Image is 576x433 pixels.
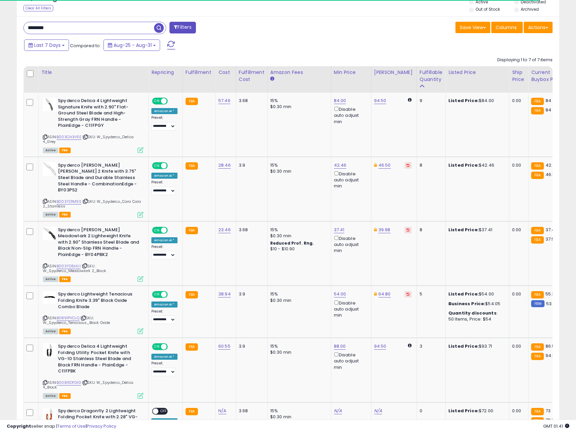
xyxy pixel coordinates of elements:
a: 60.55 [218,343,230,350]
span: 86.59 [546,343,558,349]
a: B003YD1M9S [57,199,81,204]
a: 39.98 [378,227,390,233]
div: Clear All Filters [23,5,53,11]
div: Amazon Fees [270,69,328,76]
div: Fulfillment Cost [239,69,265,83]
button: Last 7 Days [24,39,69,51]
img: 31KigU2g9QL._SL40_.jpg [43,162,56,176]
div: 15% [270,227,326,233]
span: All listings currently available for purchase on Amazon [43,276,58,282]
span: 94.5 [546,352,555,359]
span: Last 7 Days [34,42,61,49]
small: FBA [531,172,544,179]
b: Listed Price: [448,227,479,233]
span: ON [153,292,161,297]
span: FBA [59,212,71,218]
div: Amazon AI * [151,354,177,360]
div: 3.68 [239,408,262,414]
a: N/A [374,408,382,414]
span: 37.48 [546,227,558,233]
span: OFF [167,227,177,233]
div: 3.9 [239,291,262,297]
div: $84.00 [448,98,504,104]
a: 37.41 [334,227,345,233]
a: B0089DFGIG [57,380,81,385]
div: $0.30 min [270,297,326,304]
div: $0.30 min [270,104,326,110]
div: $93.71 [448,343,504,349]
small: FBA [531,162,544,170]
div: Disable auto adjust min [334,299,366,319]
small: FBA [531,107,544,114]
strong: Copyright [7,423,31,429]
span: | SKU: W_Spyderco_Cara Cara 2_Stainless [43,199,141,209]
span: All listings currently available for purchase on Amazon [43,329,58,334]
div: Preset: [151,245,177,260]
b: Spyderco [PERSON_NAME] Meadowlark 2 Lightweight Knife with 2.90" Stainless Steel Blade and Black ... [58,227,139,260]
img: 31AqBj1QyZL._SL40_.jpg [43,408,56,421]
img: 21IegNFquHL._SL40_.jpg [43,291,56,304]
div: Current Buybox Price [531,69,566,83]
a: 54.00 [334,291,346,297]
span: 53.72 [546,300,558,307]
button: Filters [169,22,196,33]
span: FBA [59,148,71,153]
span: OFF [167,292,177,297]
a: 28.46 [218,162,231,169]
span: Columns [496,24,517,31]
div: 50 Items, Price: $54 [448,316,504,322]
div: Amazon AI * [151,108,177,114]
span: ON [153,163,161,168]
a: B003CH3V5E [57,134,81,140]
label: Out of Stock [476,6,500,12]
span: 55.37 [546,291,557,297]
small: FBA [531,98,544,105]
small: FBA [186,98,198,105]
div: 3.9 [239,162,262,168]
div: $10 - $10.90 [270,246,326,252]
div: : [448,310,504,316]
a: 94.50 [374,97,386,104]
span: 42.46 [546,162,558,168]
small: FBA [531,343,544,351]
span: 84 [546,107,551,113]
div: Disable auto adjust min [334,105,366,125]
div: 3.68 [239,227,262,233]
span: OFF [158,408,169,414]
div: $0.30 min [270,168,326,174]
div: Min Price [334,69,368,76]
div: Amazon AI * [151,237,177,243]
div: Amazon AI * [151,301,177,308]
button: Aug-25 - Aug-31 [103,39,160,51]
div: Fulfillment [186,69,213,76]
button: Save View [455,22,490,33]
img: 31Uj4dQ-jkL._SL40_.jpg [43,227,56,240]
div: $0.30 min [270,233,326,239]
span: Compared to: [70,42,101,49]
b: Listed Price: [448,408,479,414]
div: 0.00 [512,343,523,349]
div: Ship Price [512,69,525,83]
img: 31p66yS1+NL._SL40_.jpg [43,343,56,357]
button: Actions [524,22,553,33]
a: 94.50 [374,343,386,350]
a: Terms of Use [57,423,86,429]
a: N/A [218,408,226,414]
span: ON [153,227,161,233]
small: FBA [186,291,198,298]
small: FBA [186,408,198,415]
div: 8 [420,162,440,168]
div: 15% [270,291,326,297]
div: ASIN: [43,343,143,398]
div: 0 [420,408,440,414]
div: $54.00 [448,291,504,297]
small: FBM [531,300,544,307]
span: | SKU: W_Spyderco_Meadowlark 2_Black [43,263,106,273]
span: FBA [59,276,71,282]
a: 57.46 [218,97,230,104]
div: 0.00 [512,408,523,414]
div: 9 [420,98,440,104]
small: FBA [531,291,544,298]
div: 15% [270,98,326,104]
div: Preset: [151,180,177,195]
